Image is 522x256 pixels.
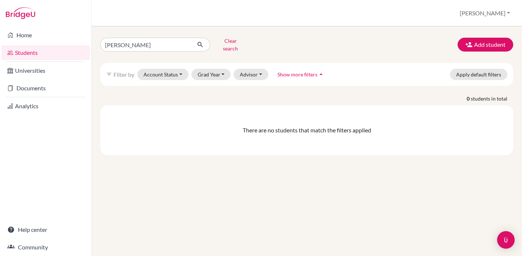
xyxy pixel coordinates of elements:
[113,71,134,78] span: Filter by
[1,81,90,95] a: Documents
[467,95,471,102] strong: 0
[137,69,189,80] button: Account Status
[456,6,513,20] button: [PERSON_NAME]
[1,222,90,237] a: Help center
[106,71,112,77] i: filter_list
[1,28,90,42] a: Home
[1,63,90,78] a: Universities
[6,7,35,19] img: Bridge-U
[1,240,90,255] a: Community
[450,69,507,80] button: Apply default filters
[234,69,268,80] button: Advisor
[1,45,90,60] a: Students
[277,71,317,78] span: Show more filters
[458,38,513,52] button: Add student
[106,126,507,135] div: There are no students that match the filters applied
[497,231,515,249] div: Open Intercom Messenger
[271,69,331,80] button: Show more filtersarrow_drop_up
[1,99,90,113] a: Analytics
[317,71,325,78] i: arrow_drop_up
[210,35,251,54] button: Clear search
[100,38,191,52] input: Find student by name...
[471,95,513,102] span: students in total
[191,69,231,80] button: Grad Year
